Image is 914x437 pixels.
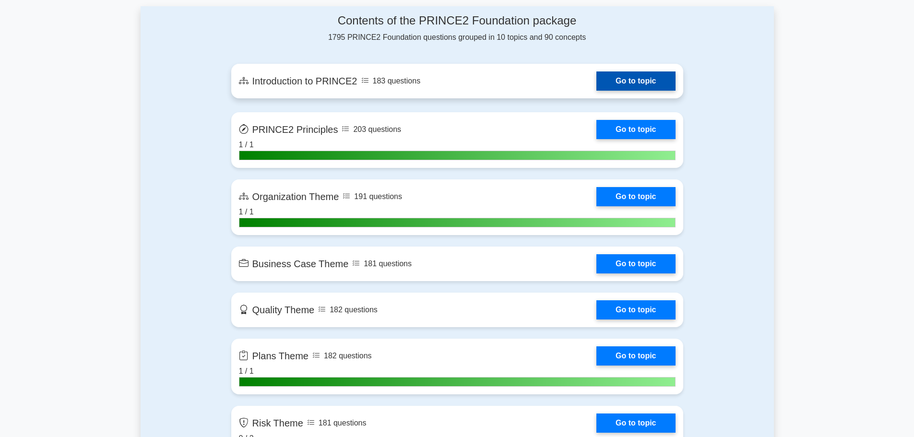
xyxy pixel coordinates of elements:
a: Go to topic [596,346,675,366]
a: Go to topic [596,71,675,91]
a: Go to topic [596,413,675,433]
a: Go to topic [596,254,675,273]
a: Go to topic [596,187,675,206]
div: 1795 PRINCE2 Foundation questions grouped in 10 topics and 90 concepts [231,14,683,43]
h4: Contents of the PRINCE2 Foundation package [231,14,683,28]
a: Go to topic [596,300,675,319]
a: Go to topic [596,120,675,139]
